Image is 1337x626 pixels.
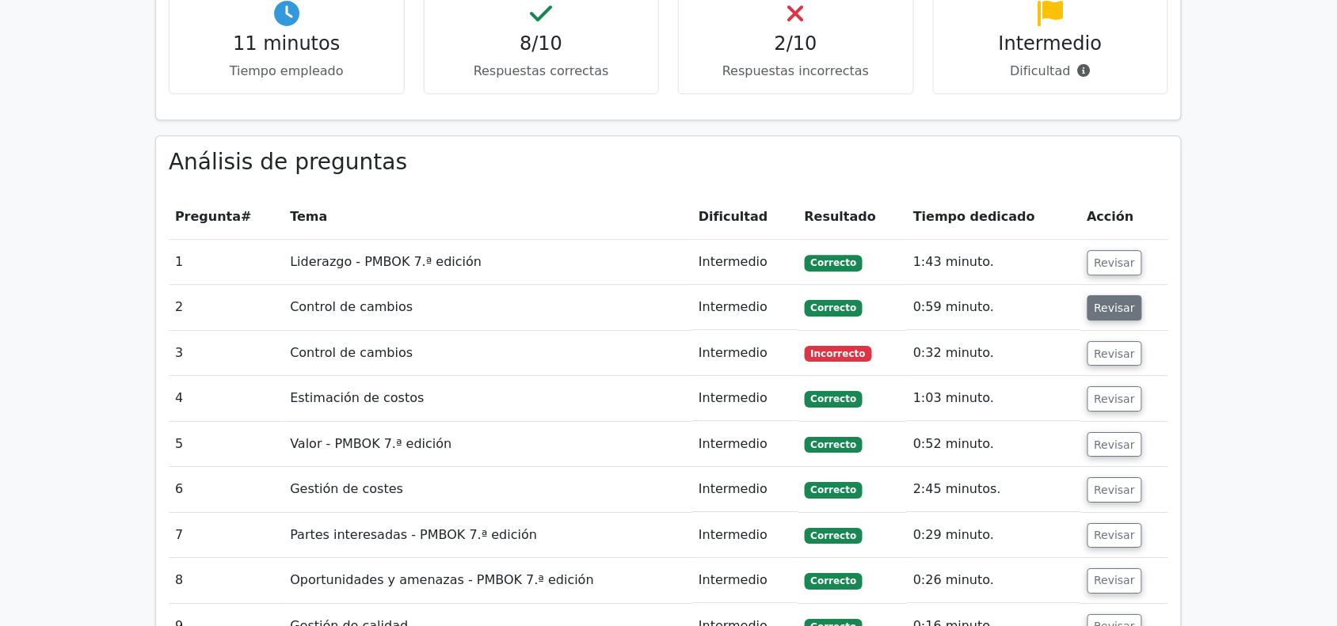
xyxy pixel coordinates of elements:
font: Revisar [1095,484,1136,496]
font: 11 minutos [233,32,340,55]
font: Incorrecto [811,348,866,359]
font: 2:45 minutos. [913,481,1001,496]
font: 4 [175,390,183,405]
font: 0:59 minuto. [913,299,994,314]
font: 3 [175,345,183,360]
font: Correcto [811,393,857,404]
font: Acción [1088,209,1134,224]
button: Revisar [1088,568,1143,594]
button: Revisar [1088,432,1143,457]
font: 0:32 minuto. [913,345,994,360]
font: 0:29 minuto. [913,527,994,542]
button: Revisar [1088,341,1143,366]
font: Intermedio [699,299,768,314]
font: Revisar [1095,302,1136,314]
font: 2/10 [775,32,817,55]
button: Revisar [1088,295,1143,321]
font: Pregunta [175,209,241,224]
font: Intermedio [699,390,768,405]
font: Dificultad [1010,63,1070,78]
font: 1 [175,254,183,269]
font: Respuestas incorrectas [722,63,869,78]
font: 5 [175,436,183,451]
font: 2 [175,299,183,314]
font: Intermedio [999,32,1103,55]
font: Revisar [1095,529,1136,541]
font: Valor - PMBOK 7.ª edición [290,436,451,451]
font: Revisar [1095,393,1136,405]
font: 8/10 [520,32,562,55]
font: Control de cambios [290,345,413,360]
button: Revisar [1088,523,1143,548]
font: Revisar [1095,438,1136,450]
button: Revisar [1088,477,1143,503]
font: 8 [175,572,183,587]
font: 7 [175,527,183,542]
font: Correcto [811,439,857,450]
font: 0:52 minuto. [913,436,994,451]
font: 6 [175,481,183,496]
font: Correcto [811,530,857,541]
font: Intermedio [699,527,768,542]
font: 1:03 minuto. [913,390,994,405]
font: Análisis de preguntas [169,149,407,175]
button: Revisar [1088,386,1143,412]
font: Liderazgo - PMBOK 7.ª edición [290,254,482,269]
font: Correcto [811,484,857,495]
font: Intermedio [699,436,768,451]
font: Revisar [1095,256,1136,269]
font: Dificultad [699,209,768,224]
font: Estimación de costos [290,390,424,405]
font: Respuestas correctas [474,63,609,78]
font: Partes interesadas - PMBOK 7.ª edición [290,527,537,542]
font: Tiempo dedicado [913,209,1035,224]
font: Resultado [805,209,876,224]
font: Correcto [811,575,857,586]
font: 0:26 minuto. [913,572,994,587]
font: Correcto [811,302,857,313]
button: Revisar [1088,250,1143,275]
font: # [241,209,251,224]
font: Intermedio [699,254,768,269]
font: Intermedio [699,345,768,360]
font: Tema [290,209,327,224]
font: 1:43 minuto. [913,254,994,269]
font: Revisar [1095,575,1136,587]
font: Revisar [1095,347,1136,359]
font: Intermedio [699,481,768,496]
font: Gestión de costes [290,481,403,496]
font: Oportunidades y amenazas - PMBOK 7.ª edición [290,572,594,587]
font: Control de cambios [290,299,413,314]
font: Intermedio [699,572,768,587]
font: Correcto [811,257,857,268]
font: Tiempo empleado [230,63,344,78]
